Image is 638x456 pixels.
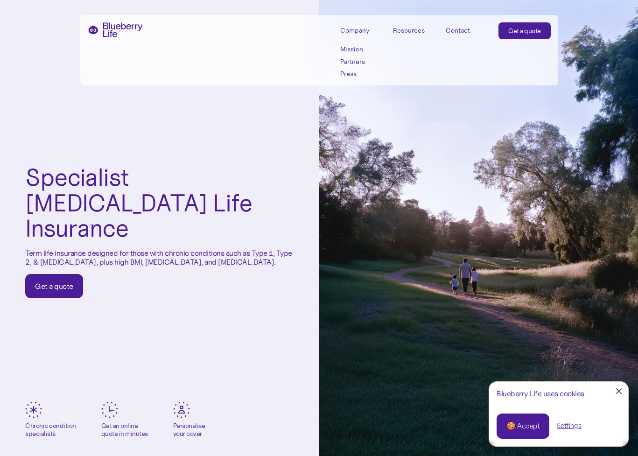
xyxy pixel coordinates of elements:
div: Resources [393,27,425,35]
a: Partners [340,58,382,66]
a: Press [340,70,382,78]
div: Personalise your cover [173,422,205,438]
div: Chronic condition specialists [25,422,76,438]
a: Get a quote [25,274,83,298]
div: Close Cookie Popup [619,391,619,392]
h1: Specialist [MEDICAL_DATA] Life Insurance [25,165,294,241]
p: Term life insurance designed for those with chronic conditions such as Type 1, Type 2, & [MEDICAL... [25,249,294,267]
nav: Company [340,45,382,78]
div: 🍪 Accept [506,421,540,431]
div: Contact [446,27,470,35]
a: Settings [557,421,582,431]
div: Get a quote [35,281,73,291]
div: Resources [393,22,435,38]
a: Get a quote [498,22,551,39]
a: Close Cookie Popup [610,382,628,400]
a: home [88,22,143,37]
div: Company [340,27,369,35]
a: Mission [340,45,382,53]
div: Blueberry Life uses cookies [497,389,621,398]
div: Get a quote [508,26,541,35]
a: 🍪 Accept [497,414,549,439]
div: Get an online quote in minutes [101,422,148,438]
div: Company [340,22,382,38]
a: Contact [446,22,488,38]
